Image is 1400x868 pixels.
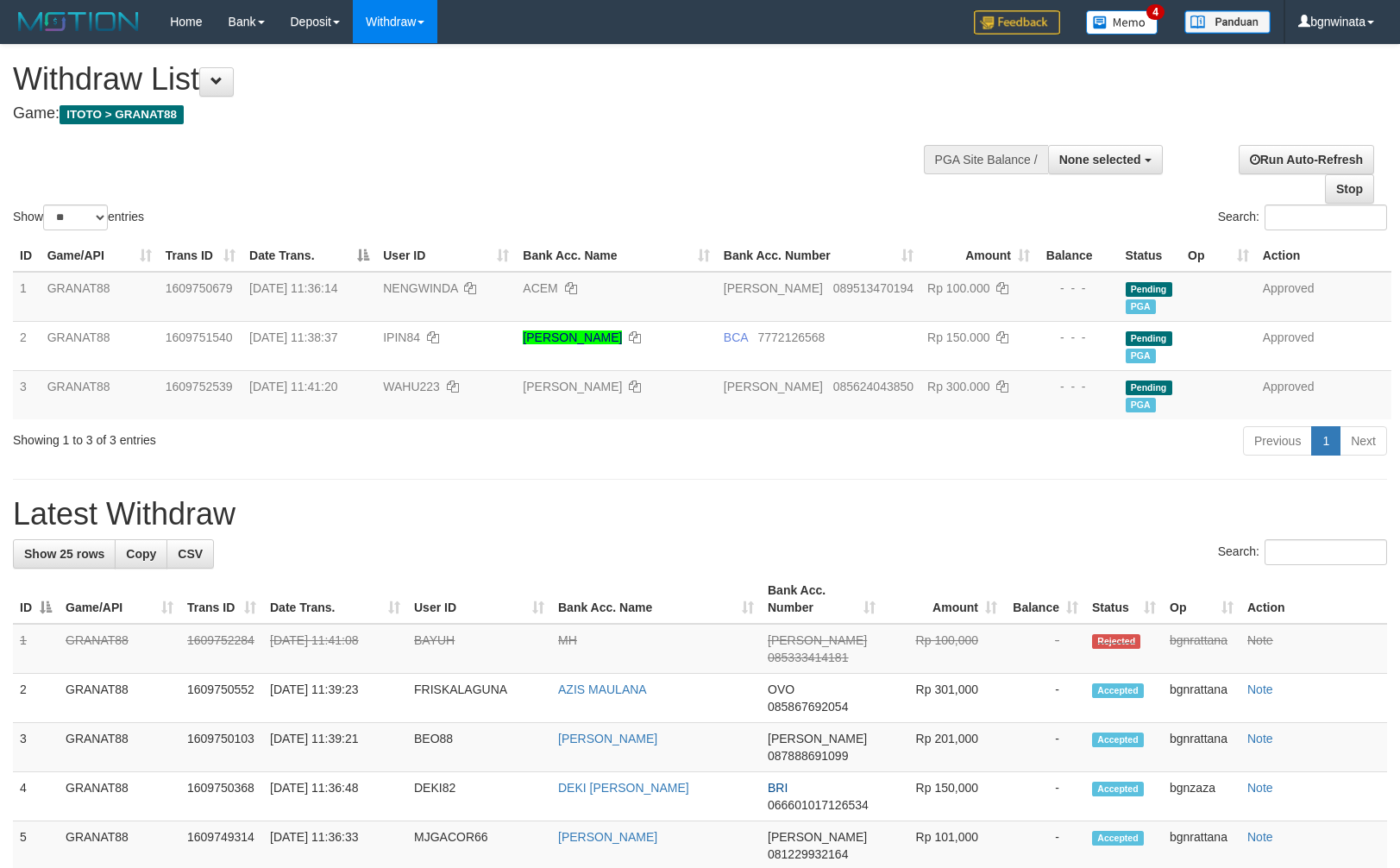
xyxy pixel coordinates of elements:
[59,723,180,772] td: GRANAT88
[59,575,180,624] th: Game/API: activate to sort column ascending
[13,575,59,624] th: ID: activate to sort column descending
[383,281,457,295] span: NENGWINDA
[833,281,913,295] span: Copy 089513470194 to clipboard
[1256,321,1391,370] td: Approved
[1092,831,1144,846] span: Accepted
[1126,381,1172,395] span: Pending
[1184,10,1271,34] img: panduan.png
[263,624,407,674] td: [DATE] 11:41:08
[407,624,551,674] td: BAYUH
[1247,830,1273,844] a: Note
[13,772,59,821] td: 4
[41,321,159,370] td: GRANAT88
[1218,539,1387,565] label: Search:
[924,145,1048,174] div: PGA Site Balance /
[1048,145,1163,174] button: None selected
[1239,145,1374,174] a: Run Auto-Refresh
[383,330,420,344] span: IPIN84
[13,723,59,772] td: 3
[407,674,551,723] td: FRISKALAGUNA
[180,772,263,821] td: 1609750368
[1092,683,1144,698] span: Accepted
[178,547,203,561] span: CSV
[768,781,788,795] span: BRI
[59,624,180,674] td: GRANAT88
[833,380,913,393] span: Copy 085624043850 to clipboard
[724,281,823,295] span: [PERSON_NAME]
[516,240,717,272] th: Bank Acc. Name: activate to sort column ascending
[1163,772,1240,821] td: bgnzaza
[1247,781,1273,795] a: Note
[1004,772,1085,821] td: -
[1146,4,1165,20] span: 4
[768,798,869,812] span: Copy 066601017126534 to clipboard
[761,575,882,624] th: Bank Acc. Number: activate to sort column ascending
[180,723,263,772] td: 1609750103
[166,539,214,569] a: CSV
[974,10,1060,35] img: Feedback.jpg
[41,240,159,272] th: Game/API: activate to sort column ascending
[1004,624,1085,674] td: -
[927,330,989,344] span: Rp 150.000
[242,240,376,272] th: Date Trans.: activate to sort column descending
[59,674,180,723] td: GRANAT88
[159,240,242,272] th: Trans ID: activate to sort column ascending
[768,830,867,844] span: [PERSON_NAME]
[13,105,916,123] h4: Game:
[249,281,337,295] span: [DATE] 11:36:14
[1325,174,1374,204] a: Stop
[1163,575,1240,624] th: Op: activate to sort column ascending
[882,575,1004,624] th: Amount: activate to sort column ascending
[882,723,1004,772] td: Rp 201,000
[1163,624,1240,674] td: bgnrattana
[407,723,551,772] td: BEO88
[1163,674,1240,723] td: bgnrattana
[1092,733,1144,747] span: Accepted
[768,732,867,745] span: [PERSON_NAME]
[41,370,159,419] td: GRANAT88
[180,624,263,674] td: 1609752284
[1340,426,1387,456] a: Next
[13,370,41,419] td: 3
[60,105,184,124] span: ITOTO > GRANAT88
[1240,575,1387,624] th: Action
[1256,272,1391,322] td: Approved
[1247,732,1273,745] a: Note
[1247,633,1273,647] a: Note
[758,330,826,344] span: Copy 7772126568 to clipboard
[41,272,159,322] td: GRANAT88
[927,380,989,393] span: Rp 300.000
[558,781,689,795] a: DEKI [PERSON_NAME]
[407,772,551,821] td: DEKI82
[13,272,41,322] td: 1
[558,682,647,696] a: AZIS MAULANA
[13,624,59,674] td: 1
[166,281,233,295] span: 1609750679
[920,240,1037,272] th: Amount: activate to sort column ascending
[1092,634,1140,649] span: Rejected
[1126,349,1156,363] span: Marked by bgnzaza
[24,547,104,561] span: Show 25 rows
[13,204,144,230] label: Show entries
[1059,153,1141,167] span: None selected
[768,633,867,647] span: [PERSON_NAME]
[1004,674,1085,723] td: -
[383,380,440,393] span: WAHU223
[882,624,1004,674] td: Rp 100,000
[523,330,622,344] a: [PERSON_NAME]
[1044,329,1111,346] div: - - -
[717,240,920,272] th: Bank Acc. Number: activate to sort column ascending
[768,682,794,696] span: OVO
[13,240,41,272] th: ID
[558,830,657,844] a: [PERSON_NAME]
[1004,723,1085,772] td: -
[1243,426,1312,456] a: Previous
[927,281,989,295] span: Rp 100.000
[1044,280,1111,297] div: - - -
[13,425,570,449] div: Showing 1 to 3 of 3 entries
[1004,575,1085,624] th: Balance: activate to sort column ascending
[768,651,848,664] span: Copy 085333414181 to clipboard
[1092,782,1144,796] span: Accepted
[13,62,916,97] h1: Withdraw List
[1256,240,1391,272] th: Action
